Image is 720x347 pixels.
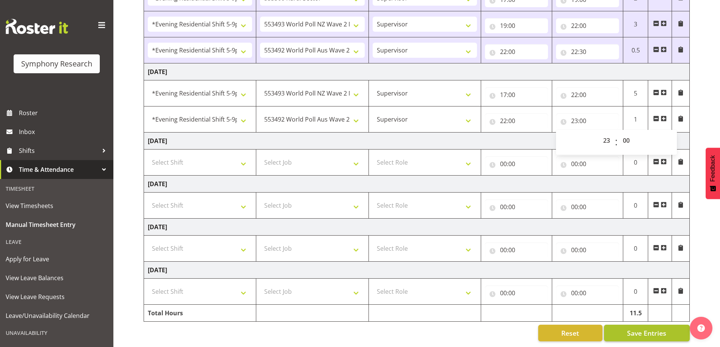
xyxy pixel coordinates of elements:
[144,63,690,80] td: [DATE]
[706,148,720,199] button: Feedback - Show survey
[6,272,108,284] span: View Leave Balances
[556,87,619,102] input: Click to select...
[144,176,690,193] td: [DATE]
[561,328,579,338] span: Reset
[19,145,98,156] span: Shifts
[2,268,111,287] a: View Leave Balances
[2,306,111,325] a: Leave/Unavailability Calendar
[627,328,666,338] span: Save Entries
[623,37,648,63] td: 0.5
[623,236,648,262] td: 0
[556,18,619,33] input: Click to select...
[623,305,648,322] td: 11.5
[6,200,108,211] span: View Timesheets
[485,285,548,301] input: Click to select...
[19,164,98,175] span: Time & Attendance
[144,219,690,236] td: [DATE]
[556,113,619,128] input: Click to select...
[2,325,111,341] div: Unavailability
[6,253,108,265] span: Apply for Leave
[19,126,110,137] span: Inbox
[556,156,619,171] input: Click to select...
[485,113,548,128] input: Click to select...
[556,44,619,59] input: Click to select...
[2,181,111,196] div: Timesheet
[144,305,256,322] td: Total Hours
[485,87,548,102] input: Click to select...
[485,156,548,171] input: Click to select...
[2,196,111,215] a: View Timesheets
[623,279,648,305] td: 0
[485,199,548,214] input: Click to select...
[144,133,690,150] td: [DATE]
[2,287,111,306] a: View Leave Requests
[2,215,111,234] a: Manual Timesheet Entry
[6,291,108,302] span: View Leave Requests
[6,219,108,230] span: Manual Timesheet Entry
[556,285,619,301] input: Click to select...
[623,80,648,106] td: 5
[556,242,619,258] input: Click to select...
[2,234,111,250] div: Leave
[697,324,705,332] img: help-xxl-2.png
[615,133,618,152] span: :
[485,18,548,33] input: Click to select...
[709,155,716,182] span: Feedback
[538,325,602,341] button: Reset
[485,44,548,59] input: Click to select...
[623,150,648,176] td: 0
[485,242,548,258] input: Click to select...
[623,106,648,133] td: 1
[6,310,108,321] span: Leave/Unavailability Calendar
[556,199,619,214] input: Click to select...
[19,107,110,119] span: Roster
[623,193,648,219] td: 0
[6,19,68,34] img: Rosterit website logo
[144,262,690,279] td: [DATE]
[21,58,92,69] div: Symphony Research
[604,325,690,341] button: Save Entries
[623,11,648,37] td: 3
[2,250,111,268] a: Apply for Leave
